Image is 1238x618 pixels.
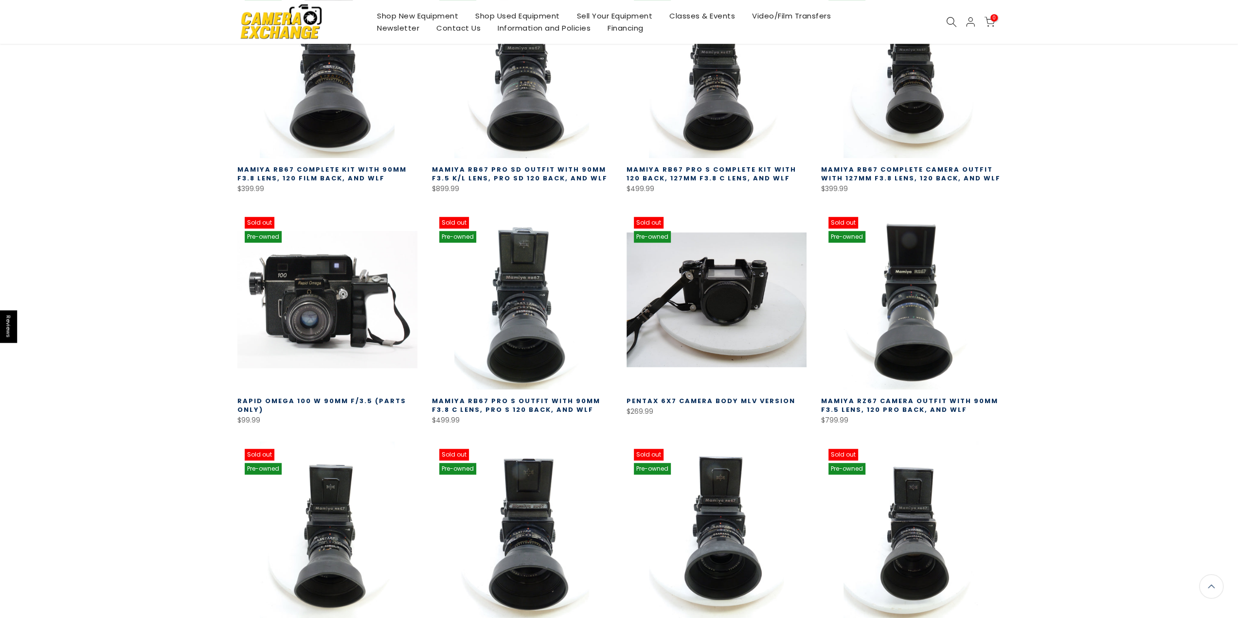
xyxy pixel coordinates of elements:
a: Information and Policies [489,22,599,34]
a: Shop New Equipment [368,10,466,22]
div: $499.99 [432,414,612,426]
a: Sell Your Equipment [568,10,661,22]
a: Rapid Omega 100 w 90mm f/3.5 (Parts Only) [237,396,406,414]
a: Financing [599,22,652,34]
div: $499.99 [627,183,807,195]
a: 0 [984,17,995,27]
div: $399.99 [821,183,1001,195]
div: $799.99 [821,414,1001,426]
a: Newsletter [368,22,428,34]
a: Mamiya RB67 Pro SD Outfit with 90MM F3.5 K/L Lens, Pro SD 120 Back, and WLF [432,165,608,183]
a: Contact Us [428,22,489,34]
a: Pentax 6X7 Camera Body MLV Version [627,396,795,406]
a: Mamiya RB67 Complete Kit with 90MM F3.8 Lens, 120 Film Back, and WLF [237,165,407,183]
a: Back to the top [1199,574,1223,599]
a: Shop Used Equipment [466,10,568,22]
div: $399.99 [237,183,417,195]
a: Video/Film Transfers [743,10,839,22]
a: Classes & Events [661,10,743,22]
span: 0 [990,14,998,21]
a: Mamiya RZ67 Camera Outfit with 90MM F3.5 Lens, 120 Pro Back, and WLF [821,396,998,414]
div: $269.99 [627,406,807,418]
a: Mamiya RB67 Complete Camera Outfit with 127MM f3.8 Lens, 120 Back, and WLF [821,165,1001,183]
div: $899.99 [432,183,612,195]
a: Mamiya RB67 Pro S Outfit with 90MM F3.8 C Lens, Pro S 120 Back, and WLF [432,396,600,414]
div: $99.99 [237,414,417,426]
a: Mamiya RB67 Pro S Complete Kit with 120 Back, 127MM f3.8 C Lens, and WLF [627,165,796,183]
